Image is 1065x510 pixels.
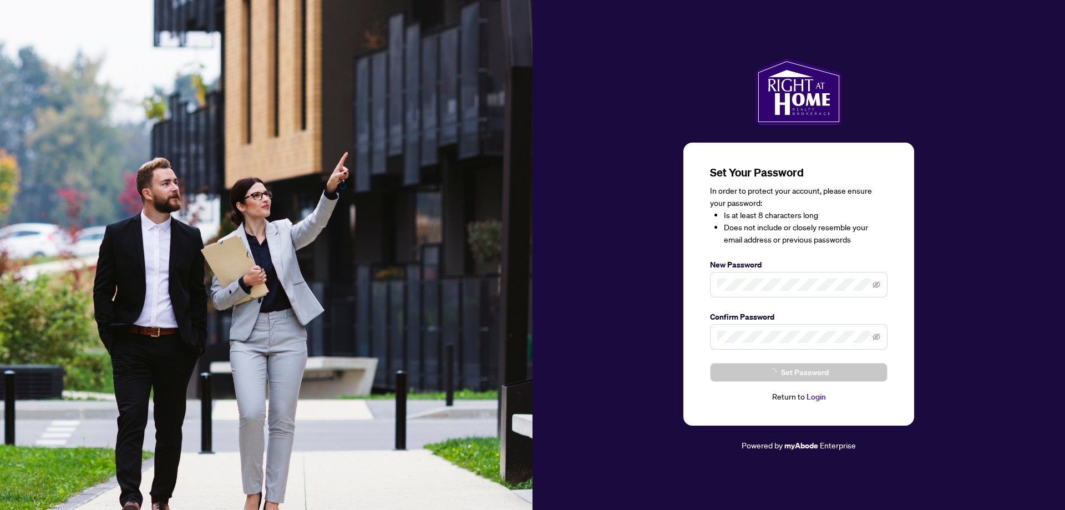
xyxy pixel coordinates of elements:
[873,333,880,341] span: eye-invisible
[784,440,818,452] a: myAbode
[710,311,887,323] label: Confirm Password
[710,363,887,382] button: Set Password
[755,58,841,125] img: ma-logo
[710,391,887,403] div: Return to
[724,221,887,246] li: Does not include or closely resemble your email address or previous passwords
[742,440,783,450] span: Powered by
[710,165,887,180] h3: Set Your Password
[807,392,826,402] a: Login
[873,281,880,289] span: eye-invisible
[710,259,887,271] label: New Password
[710,185,887,246] div: In order to protect your account, please ensure your password:
[820,440,856,450] span: Enterprise
[724,209,887,221] li: Is at least 8 characters long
